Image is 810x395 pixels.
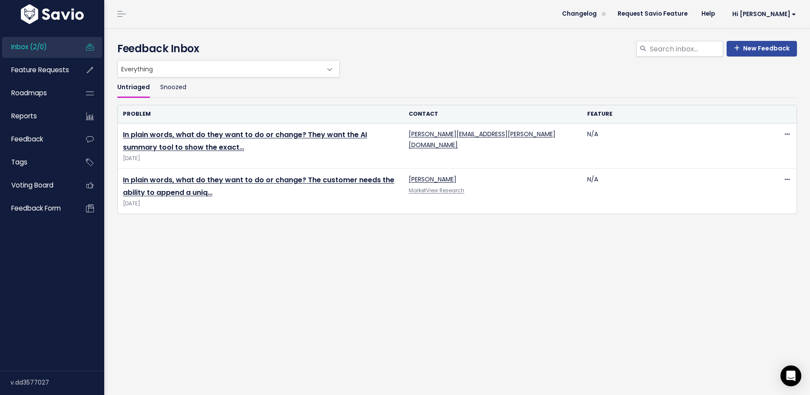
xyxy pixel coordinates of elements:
[409,187,464,194] a: MarketView Research
[123,175,394,197] a: In plain words, what do they want to do or change? The customer needs the ability to append a uniq…
[123,154,398,163] span: [DATE]
[722,7,803,21] a: Hi [PERSON_NAME]
[123,130,367,152] a: In plain words, what do they want to do or change? They want the AI summary tool to show the exact…
[727,41,797,57] a: New Feedback
[582,169,760,214] td: N/A
[11,181,53,190] span: Voting Board
[409,175,456,184] a: [PERSON_NAME]
[11,42,47,51] span: Inbox (2/0)
[2,175,72,195] a: Voting Board
[732,11,796,17] span: Hi [PERSON_NAME]
[2,152,72,172] a: Tags
[2,60,72,80] a: Feature Requests
[118,60,322,77] span: Everything
[611,7,694,20] a: Request Savio Feature
[11,65,69,74] span: Feature Requests
[649,41,723,57] input: Search inbox...
[123,199,398,208] span: [DATE]
[780,365,801,386] div: Open Intercom Messenger
[117,41,797,57] h4: Feedback Inbox
[118,105,403,123] th: Problem
[160,77,186,98] a: Snoozed
[2,198,72,218] a: Feedback form
[11,88,47,97] span: Roadmaps
[562,11,597,17] span: Changelog
[2,129,72,149] a: Feedback
[403,105,582,123] th: Contact
[11,134,43,144] span: Feedback
[11,157,27,167] span: Tags
[117,60,340,77] span: Everything
[11,204,61,213] span: Feedback form
[117,77,150,98] a: Untriaged
[2,106,72,126] a: Reports
[10,371,104,394] div: v.dd3577027
[694,7,722,20] a: Help
[11,111,37,121] span: Reports
[2,83,72,103] a: Roadmaps
[582,124,760,169] td: N/A
[582,105,760,123] th: Feature
[409,130,555,149] a: [PERSON_NAME][EMAIL_ADDRESS][PERSON_NAME][DOMAIN_NAME]
[19,4,86,24] img: logo-white.9d6f32f41409.svg
[117,77,797,98] ul: Filter feature requests
[2,37,72,57] a: Inbox (2/0)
